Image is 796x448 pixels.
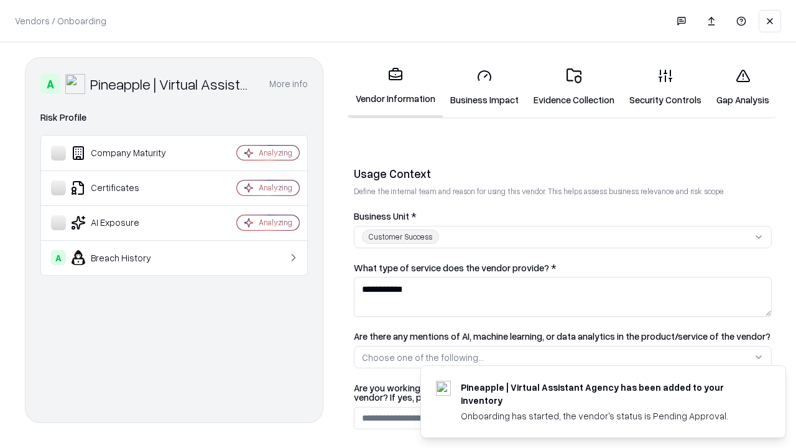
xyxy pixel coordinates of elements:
[269,73,308,95] button: More info
[51,250,66,265] div: A
[443,58,526,116] a: Business Impact
[362,351,484,364] div: Choose one of the following...
[90,74,254,94] div: Pineapple | Virtual Assistant Agency
[526,58,622,116] a: Evidence Collection
[65,74,85,94] img: Pineapple | Virtual Assistant Agency
[354,263,772,273] label: What type of service does the vendor provide? *
[15,14,106,27] p: Vendors / Onboarding
[436,381,451,396] img: trypineapple.com
[362,230,439,244] div: Customer Success
[259,147,292,158] div: Analyzing
[354,383,772,402] label: Are you working with the Bausch and Lomb procurement/legal to get the contract in place with the ...
[354,166,772,181] div: Usage Context
[259,182,292,193] div: Analyzing
[51,146,200,161] div: Company Maturity
[51,250,200,265] div: Breach History
[709,58,777,116] a: Gap Analysis
[40,74,60,94] div: A
[461,381,756,407] div: Pineapple | Virtual Assistant Agency has been added to your inventory
[354,226,772,248] button: Customer Success
[622,58,709,116] a: Security Controls
[461,409,756,422] div: Onboarding has started, the vendor's status is Pending Approval.
[354,332,772,341] label: Are there any mentions of AI, machine learning, or data analytics in the product/service of the v...
[354,186,772,197] p: Define the internal team and reason for using this vendor. This helps assess business relevance a...
[40,110,308,125] div: Risk Profile
[51,180,200,195] div: Certificates
[51,215,200,230] div: AI Exposure
[354,346,772,368] button: Choose one of the following...
[259,217,292,228] div: Analyzing
[354,212,772,221] label: Business Unit *
[348,57,443,118] a: Vendor Information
